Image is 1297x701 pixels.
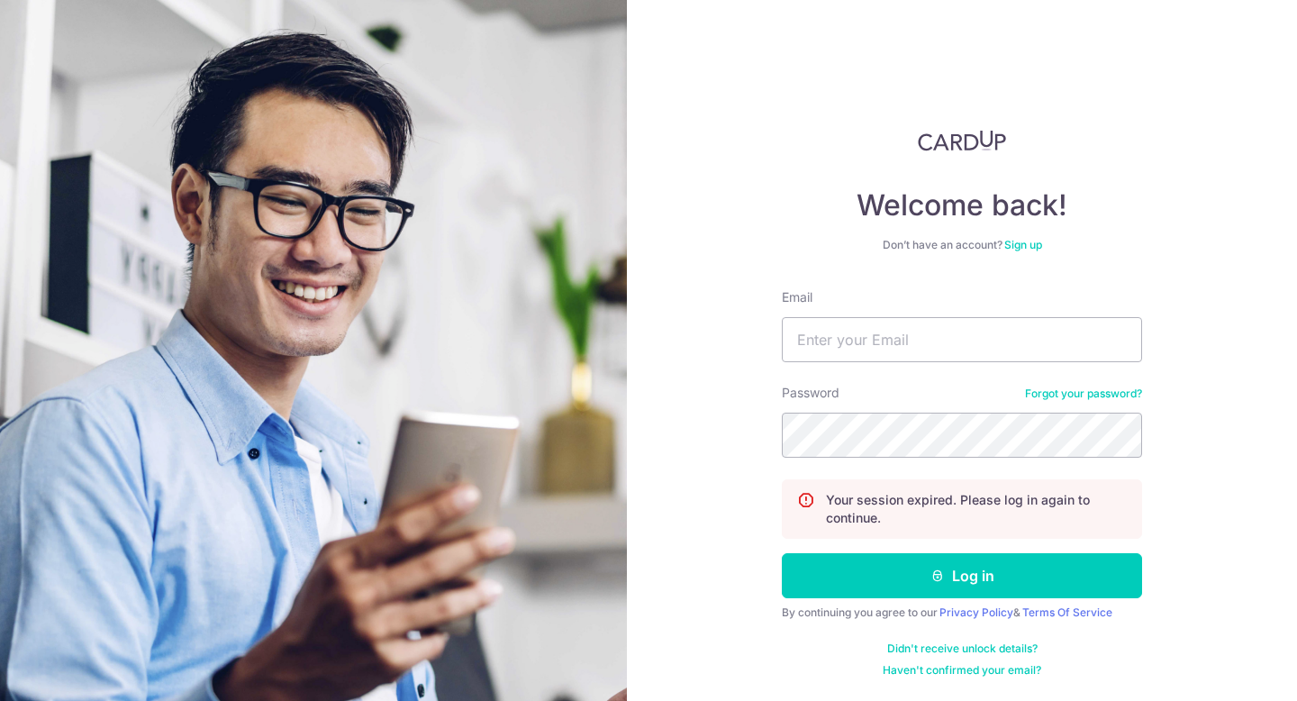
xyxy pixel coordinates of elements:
a: Forgot your password? [1025,387,1142,401]
input: Enter your Email [782,317,1142,362]
a: Privacy Policy [939,605,1013,619]
div: Don’t have an account? [782,238,1142,252]
a: Sign up [1004,238,1042,251]
a: Haven't confirmed your email? [883,663,1041,678]
a: Terms Of Service [1022,605,1112,619]
button: Log in [782,553,1142,598]
p: Your session expired. Please log in again to continue. [826,491,1127,527]
h4: Welcome back! [782,187,1142,223]
a: Didn't receive unlock details? [887,642,1038,656]
img: CardUp Logo [918,130,1006,151]
label: Password [782,384,839,402]
div: By continuing you agree to our & [782,605,1142,620]
label: Email [782,288,812,306]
